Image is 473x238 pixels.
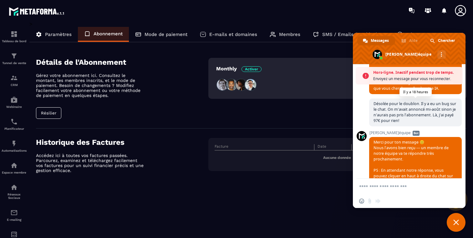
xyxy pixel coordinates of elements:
[438,36,455,45] span: Chercher
[413,131,420,136] span: Bot
[2,171,27,174] p: Espace membre
[359,199,364,204] span: Insérer un emoji
[36,107,61,119] button: Résilier
[10,140,18,147] img: automations
[94,31,123,37] p: Abonnement
[36,58,208,67] h4: Détails de l'Abonnement
[373,76,460,82] span: Envoyez un message pour vous reconnecter.
[2,105,27,109] p: Webinaire
[2,83,27,87] p: CRM
[215,150,464,165] td: Aucune donnée
[2,179,27,204] a: social-networksocial-networkRéseaux Sociaux
[209,32,257,37] p: E-mails et domaines
[215,144,314,150] th: Facture
[322,32,384,37] p: SMS / Emails / Webinaires
[357,36,395,45] a: Messages
[36,153,145,173] p: Accédez ici à toutes vos factures passées. Parcourez, examinez et téléchargez facilement vos fact...
[216,78,229,91] img: people1
[145,32,187,37] p: Mode de paiement
[374,139,453,190] span: Merci pour ton message 😊 Nous l’avons bien reçu — un membre de notre équipe va te répondre très p...
[2,204,27,226] a: emailemailE-mailing
[29,21,467,192] div: >
[279,32,300,37] p: Membres
[425,36,461,45] a: Chercher
[2,61,27,65] p: Tunnel de vente
[2,193,27,200] p: Réseaux Sociaux
[447,213,465,232] a: Fermer le chat
[10,118,18,125] img: scheduler
[226,78,238,91] img: people2
[2,149,27,152] p: Automatisations
[10,74,18,82] img: formation
[10,184,18,191] img: social-network
[2,91,27,113] a: automationsautomationsWebinaire
[10,96,18,104] img: automations
[244,78,257,91] img: people4
[216,66,262,72] p: Monthly
[373,69,460,76] span: Hors-ligne. Inactif pendant trop de temps.
[371,36,389,45] span: Messages
[352,144,389,150] th: Montant
[242,66,262,72] span: Activer
[2,113,27,135] a: schedulerschedulerPlanificateur
[235,78,247,91] img: people3
[2,135,27,157] a: automationsautomationsAutomatisations
[36,138,208,147] h4: Historique des Factures
[2,39,27,43] p: Tableau de bord
[2,157,27,179] a: automationsautomationsEspace membre
[2,26,27,48] a: formationformationTableau de bord
[10,209,18,216] img: email
[10,162,18,169] img: automations
[374,101,456,123] span: Désolée pour le doublon. Il y a eu un bug sur le chat. On m'avait annoncé mi-août sinon je n'aura...
[406,32,430,37] p: WhatsApp
[2,69,27,91] a: formationformationCRM
[36,73,145,98] p: Gérez votre abonnement ici. Consultez le montant, les membres inscrits, et le mode de paiement. B...
[2,48,27,69] a: formationformationTunnel de vente
[314,144,351,150] th: Date
[2,218,27,221] p: E-mailing
[369,131,462,135] span: [PERSON_NAME]équipe
[9,6,65,17] img: logo
[45,32,72,37] p: Paramètres
[10,52,18,60] img: formation
[2,127,27,130] p: Planificateur
[10,30,18,38] img: formation
[359,179,447,194] textarea: Entrez votre message...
